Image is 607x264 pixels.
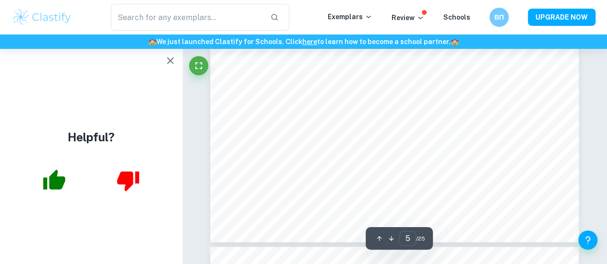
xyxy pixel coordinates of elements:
[189,56,208,75] button: Fullscreen
[528,9,595,26] button: UPGRADE NOW
[451,38,459,46] span: 🏫
[328,11,372,22] p: Exemplars
[111,4,262,31] input: Search for any exemplars...
[2,36,605,47] h6: We just launched Clastify for Schools. Click to learn how to become a school partner.
[489,8,509,27] button: ВП
[443,13,470,21] a: Schools
[12,8,72,27] img: Clastify logo
[68,128,115,146] h4: Helpful?
[416,234,425,243] span: / 25
[302,38,317,46] a: here
[148,38,156,46] span: 🏫
[494,12,505,23] h6: ВП
[392,12,424,23] p: Review
[578,230,597,250] button: Help and Feedback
